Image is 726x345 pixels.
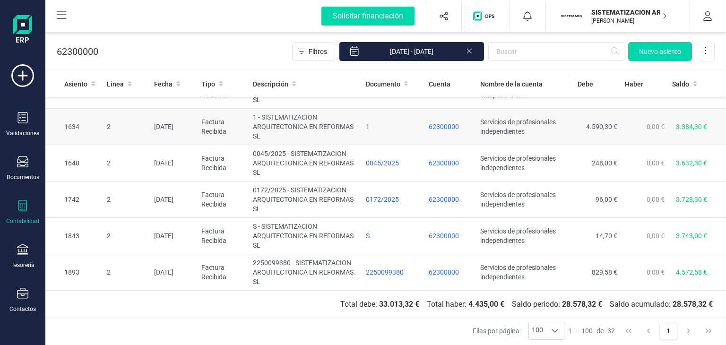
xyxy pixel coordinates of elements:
[581,326,593,336] span: 100
[103,181,150,218] td: 2
[150,145,198,181] td: [DATE]
[476,291,574,327] td: Servicios de profesionales independientes
[366,231,422,241] div: S
[7,173,39,181] div: Documentos
[562,300,602,309] b: 28.578,32 €
[366,158,422,168] div: 0045/2025
[198,254,249,291] td: Factura Recibida
[476,218,574,254] td: Servicios de profesionales independientes
[253,79,288,89] span: Descripción
[480,79,543,89] span: Nombre de la cuenta
[596,326,604,336] span: de
[625,79,643,89] span: Haber
[429,232,459,240] span: 62300000
[568,326,572,336] span: 1
[310,1,426,31] button: Solicitar financiación
[467,1,504,31] button: Logo de OPS
[45,181,103,218] td: 1742
[578,79,593,89] span: Debe
[468,300,504,309] b: 4.435,00 €
[476,109,574,145] td: Servicios de profesionales independientes
[596,232,617,240] span: 14,70 €
[596,196,617,203] span: 96,00 €
[107,79,124,89] span: Linea
[45,254,103,291] td: 1893
[150,181,198,218] td: [DATE]
[309,47,327,56] span: Filtros
[249,181,362,218] td: 0172/2025 - SISTEMATIZACION ARQUITECTONICA EN REFORMAS SL
[64,79,87,89] span: Asiento
[249,218,362,254] td: S - SISTEMATIZACION ARQUITECTONICA EN REFORMAS SL
[366,79,400,89] span: Documento
[45,291,103,327] td: 1936
[488,42,624,61] input: Buscar
[676,123,707,130] span: 3.384,30 €
[700,322,717,340] button: Last Page
[423,299,508,310] span: Total haber:
[366,267,422,277] div: 2250099380
[592,268,617,276] span: 829,58 €
[337,299,423,310] span: Total debe:
[57,45,98,58] p: 62300000
[647,159,665,167] span: 0,00 €
[628,42,692,61] button: Nuevo asiento
[249,291,362,327] td: 0262/2025 - SISTEMATIZACION ARQUITECTONICA EN REFORMAS SL
[591,8,667,17] p: SISTEMATIZACION ARQUITECTONICA EN REFORMAS SL
[198,218,249,254] td: Factura Recibida
[676,232,707,240] span: 3.743,00 €
[379,300,419,309] b: 33.013,32 €
[557,1,678,31] button: SISISTEMATIZACION ARQUITECTONICA EN REFORMAS SL[PERSON_NAME]
[568,326,615,336] div: -
[366,122,422,131] div: 1
[676,159,707,167] span: 3.632,30 €
[6,129,39,137] div: Validaciones
[429,268,459,276] span: 62300000
[429,79,450,89] span: Cuenta
[6,217,39,225] div: Contabilidad
[620,322,638,340] button: First Page
[473,322,564,340] div: Filas por página:
[198,145,249,181] td: Factura Recibida
[103,145,150,181] td: 2
[607,326,615,336] span: 32
[673,300,713,309] b: 28.578,32 €
[476,181,574,218] td: Servicios de profesionales independientes
[150,109,198,145] td: [DATE]
[201,79,215,89] span: Tipo
[659,322,677,340] button: Page 1
[103,254,150,291] td: 2
[45,218,103,254] td: 1843
[249,109,362,145] td: 1 - SISTEMATIZACION ARQUITECTONICA EN REFORMAS SL
[249,254,362,291] td: 2250099380 - SISTEMATIZACION ARQUITECTONICA EN REFORMAS SL
[321,7,415,26] div: Solicitar financiación
[647,232,665,240] span: 0,00 €
[45,109,103,145] td: 1634
[640,322,657,340] button: Previous Page
[647,196,665,203] span: 0,00 €
[103,291,150,327] td: 2
[647,123,665,130] span: 0,00 €
[429,159,459,167] span: 62300000
[592,159,617,167] span: 248,00 €
[103,109,150,145] td: 2
[150,218,198,254] td: [DATE]
[639,47,681,56] span: Nuevo asiento
[561,6,582,26] img: SI
[676,268,707,276] span: 4.572,58 €
[429,196,459,203] span: 62300000
[429,123,459,130] span: 62300000
[529,322,546,339] span: 100
[508,299,606,310] span: Saldo periodo:
[366,195,422,204] div: 0172/2025
[45,145,103,181] td: 1640
[150,291,198,327] td: [DATE]
[591,17,667,25] p: [PERSON_NAME]
[680,322,698,340] button: Next Page
[676,196,707,203] span: 3.728,30 €
[586,123,617,130] span: 4.590,30 €
[154,79,173,89] span: Fecha
[103,218,150,254] td: 2
[473,11,498,21] img: Logo de OPS
[13,15,32,45] img: Logo Finanedi
[198,109,249,145] td: Factura Recibida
